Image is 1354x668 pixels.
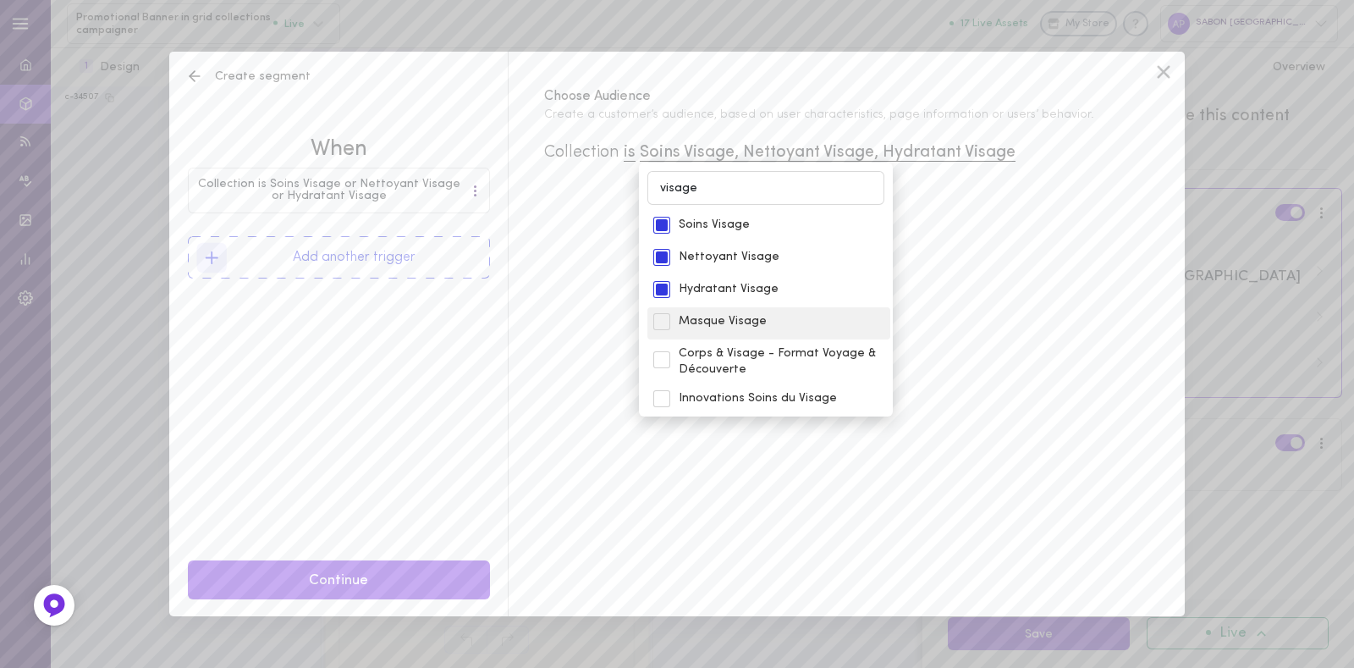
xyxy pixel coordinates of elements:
[679,249,884,266] span: Nettoyant Visage
[624,144,636,162] span: is
[679,345,884,378] span: Corps & Visage - Format Voyage & Découverte
[544,108,1149,123] span: Create a customer’s audience, based on user characteristics, page information or users’ behavior.
[640,144,1015,162] span: Soins Visage, Nettoyant Visage, Hydratant Visage
[188,135,490,165] span: When
[679,217,884,234] span: Soins Visage
[188,560,490,600] button: Continue
[679,313,884,330] span: Masque Visage
[679,390,884,407] span: Innovations Soins du Visage
[186,69,311,86] span: Create segment
[189,179,471,202] div: Collection is Soins Visage or Nettoyant Visage or Hydratant Visage
[679,281,884,298] span: Hydratant Visage
[647,171,884,204] input: Search
[41,593,67,618] img: Feedback Button
[544,144,619,161] span: Collection
[544,87,1149,106] span: Choose Audience
[188,236,490,279] button: Add another trigger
